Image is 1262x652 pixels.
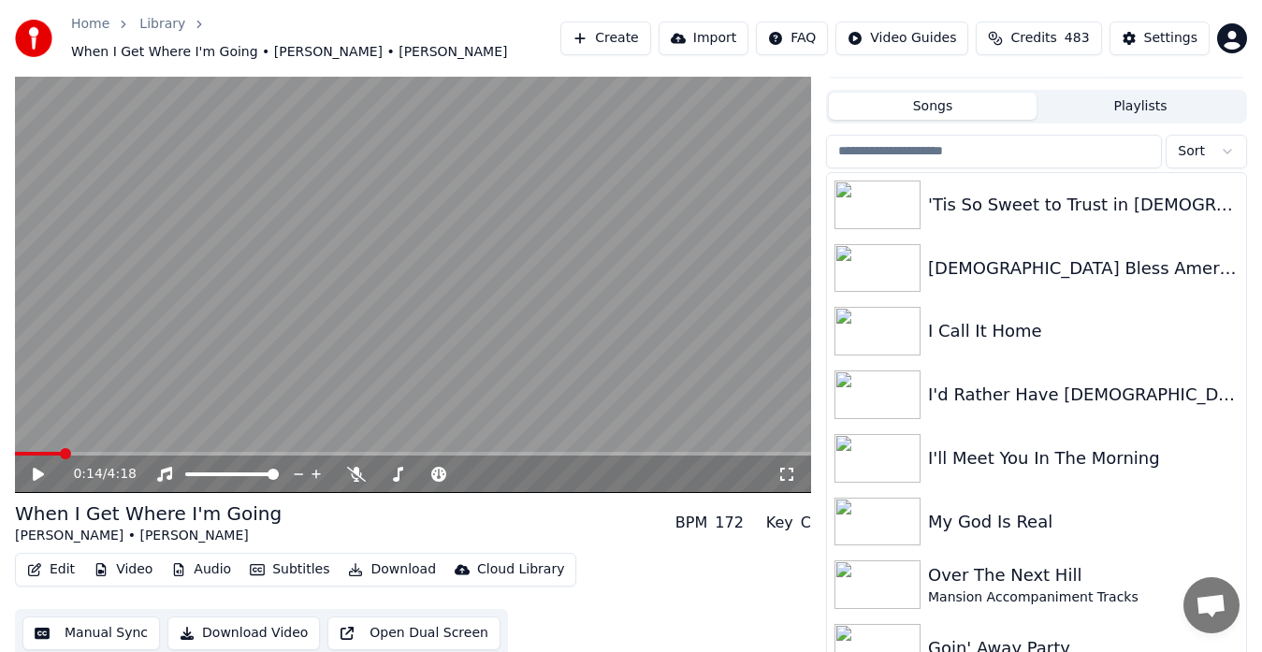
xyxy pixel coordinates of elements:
[928,318,1239,344] div: I Call It Home
[71,43,508,62] span: When I Get Where I'm Going • [PERSON_NAME] • [PERSON_NAME]
[86,557,160,583] button: Video
[1178,142,1205,161] span: Sort
[1010,29,1056,48] span: Credits
[73,465,102,484] span: 0:14
[164,557,239,583] button: Audio
[928,255,1239,282] div: [DEMOGRAPHIC_DATA] Bless America
[756,22,828,55] button: FAQ
[829,93,1037,120] button: Songs
[976,22,1101,55] button: Credits483
[560,22,651,55] button: Create
[477,560,564,579] div: Cloud Library
[167,616,320,650] button: Download Video
[108,465,137,484] span: 4:18
[341,557,443,583] button: Download
[1037,93,1244,120] button: Playlists
[71,15,560,62] nav: breadcrumb
[73,465,118,484] div: /
[801,512,811,534] div: C
[766,512,793,534] div: Key
[928,509,1239,535] div: My God Is Real
[1144,29,1197,48] div: Settings
[327,616,500,650] button: Open Dual Screen
[928,192,1239,218] div: 'Tis So Sweet to Trust in [DEMOGRAPHIC_DATA]
[15,500,282,527] div: When I Get Where I'm Going
[715,512,744,534] div: 172
[928,382,1239,408] div: I'd Rather Have [DEMOGRAPHIC_DATA]
[1065,29,1090,48] span: 483
[928,562,1239,588] div: Over The Next Hill
[659,22,748,55] button: Import
[928,588,1239,607] div: Mansion Accompaniment Tracks
[15,527,282,545] div: [PERSON_NAME] • [PERSON_NAME]
[1110,22,1210,55] button: Settings
[22,616,160,650] button: Manual Sync
[71,15,109,34] a: Home
[675,512,707,534] div: BPM
[15,20,52,57] img: youka
[835,22,968,55] button: Video Guides
[1183,577,1240,633] div: Open chat
[20,557,82,583] button: Edit
[928,445,1239,471] div: I'll Meet You In The Morning
[242,557,337,583] button: Subtitles
[139,15,185,34] a: Library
